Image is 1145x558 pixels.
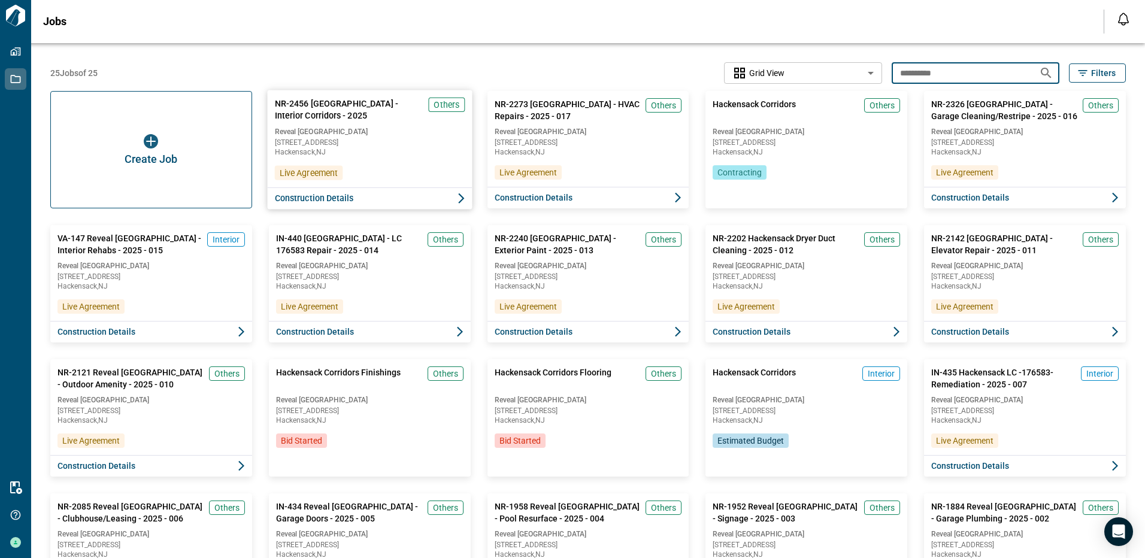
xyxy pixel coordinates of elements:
[495,148,682,156] span: Hackensack , NJ
[936,301,993,313] span: Live Agreement
[57,551,245,558] span: Hackensack , NJ
[433,368,458,380] span: Others
[495,541,682,548] span: [STREET_ADDRESS]
[495,261,682,271] span: Reveal [GEOGRAPHIC_DATA]
[495,551,682,558] span: Hackensack , NJ
[931,127,1119,137] span: Reveal [GEOGRAPHIC_DATA]
[434,99,459,111] span: Others
[1088,99,1113,111] span: Others
[713,541,900,548] span: [STREET_ADDRESS]
[1034,61,1058,85] button: Search jobs
[276,283,464,290] span: Hackensack , NJ
[713,139,900,146] span: [STREET_ADDRESS]
[495,139,682,146] span: [STREET_ADDRESS]
[57,417,245,424] span: Hackensack , NJ
[749,67,784,79] span: Grid View
[487,321,689,342] button: Construction Details
[931,148,1119,156] span: Hackensack , NJ
[870,99,895,111] span: Others
[495,232,641,256] span: NR-2240 [GEOGRAPHIC_DATA] - Exterior Paint - 2025 - 013
[57,460,135,472] span: Construction Details
[276,417,464,424] span: Hackensack , NJ
[931,283,1119,290] span: Hackensack , NJ
[274,126,464,136] span: Reveal [GEOGRAPHIC_DATA]
[495,366,611,390] span: Hackensack Corridors Flooring
[57,283,245,290] span: Hackensack , NJ
[936,166,993,178] span: Live Agreement
[274,98,423,122] span: NR-2456 [GEOGRAPHIC_DATA] - Interior Corridors - 2025
[276,395,464,405] span: Reveal [GEOGRAPHIC_DATA]
[931,273,1119,280] span: [STREET_ADDRESS]
[717,301,775,313] span: Live Agreement
[931,395,1119,405] span: Reveal [GEOGRAPHIC_DATA]
[931,501,1078,524] span: NR-1884 Reveal [GEOGRAPHIC_DATA] - Garage Plumbing - 2025 - 002
[931,139,1119,146] span: [STREET_ADDRESS]
[281,435,322,447] span: Bid Started
[274,139,464,146] span: [STREET_ADDRESS]
[57,541,245,548] span: [STREET_ADDRESS]
[931,192,1009,204] span: Construction Details
[713,261,900,271] span: Reveal [GEOGRAPHIC_DATA]
[433,233,458,245] span: Others
[495,395,682,405] span: Reveal [GEOGRAPHIC_DATA]
[57,395,245,405] span: Reveal [GEOGRAPHIC_DATA]
[57,273,245,280] span: [STREET_ADDRESS]
[931,98,1078,122] span: NR-2326 [GEOGRAPHIC_DATA] - Garage Cleaning/Restripe - 2025 - 016
[651,502,676,514] span: Others
[717,435,784,447] span: Estimated Budget
[274,192,353,204] span: Construction Details
[495,283,682,290] span: Hackensack , NJ
[924,187,1126,208] button: Construction Details
[936,435,993,447] span: Live Agreement
[651,99,676,111] span: Others
[276,366,401,390] span: Hackensack Corridors Finishings
[931,460,1009,472] span: Construction Details
[713,551,900,558] span: Hackensack , NJ
[57,529,245,539] span: Reveal [GEOGRAPHIC_DATA]
[487,187,689,208] button: Construction Details
[713,395,900,405] span: Reveal [GEOGRAPHIC_DATA]
[57,232,202,256] span: VA-147 Reveal [GEOGRAPHIC_DATA] - Interior Rehabs - 2025 - 015
[214,502,240,514] span: Others
[50,67,98,79] span: 25 Jobs of 25
[280,166,338,178] span: Live Agreement
[651,233,676,245] span: Others
[57,261,245,271] span: Reveal [GEOGRAPHIC_DATA]
[713,98,796,122] span: Hackensack Corridors
[924,455,1126,477] button: Construction Details
[713,232,859,256] span: NR-2202 Hackensack Dryer Duct Cleaning - 2025 - 012
[495,501,641,524] span: NR-1958 Reveal [GEOGRAPHIC_DATA] - Pool Resurface - 2025 - 004
[57,366,204,390] span: NR-2121 Reveal [GEOGRAPHIC_DATA] - Outdoor Amenity - 2025 - 010
[276,529,464,539] span: Reveal [GEOGRAPHIC_DATA]
[713,283,900,290] span: Hackensack , NJ
[1091,67,1116,79] span: Filters
[495,273,682,280] span: [STREET_ADDRESS]
[495,417,682,424] span: Hackensack , NJ
[57,407,245,414] span: [STREET_ADDRESS]
[495,192,572,204] span: Construction Details
[713,326,790,338] span: Construction Details
[713,417,900,424] span: Hackensack , NJ
[1114,10,1133,29] button: Open notification feed
[499,166,557,178] span: Live Agreement
[713,366,796,390] span: Hackensack Corridors
[276,326,354,338] span: Construction Details
[276,501,423,524] span: IN-434 Reveal [GEOGRAPHIC_DATA] - Garage Doors - 2025 - 005
[433,502,458,514] span: Others
[1088,502,1113,514] span: Others
[868,368,895,380] span: Interior
[495,326,572,338] span: Construction Details
[931,529,1119,539] span: Reveal [GEOGRAPHIC_DATA]
[931,261,1119,271] span: Reveal [GEOGRAPHIC_DATA]
[713,407,900,414] span: [STREET_ADDRESS]
[870,233,895,245] span: Others
[125,153,177,165] span: Create Job
[717,166,762,178] span: Contracting
[713,529,900,539] span: Reveal [GEOGRAPHIC_DATA]
[651,368,676,380] span: Others
[269,321,471,342] button: Construction Details
[713,501,859,524] span: NR-1952 Reveal [GEOGRAPHIC_DATA] - Signage - 2025 - 003
[924,321,1126,342] button: Construction Details
[214,368,240,380] span: Others
[267,187,472,210] button: Construction Details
